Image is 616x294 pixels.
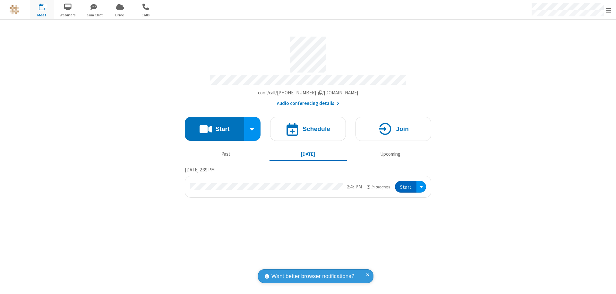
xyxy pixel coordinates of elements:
[277,100,339,107] button: Audio conferencing details
[108,12,132,18] span: Drive
[396,126,409,132] h4: Join
[187,148,265,160] button: Past
[56,12,80,18] span: Webinars
[82,12,106,18] span: Team Chat
[303,126,330,132] h4: Schedule
[185,167,215,173] span: [DATE] 2:39 PM
[258,89,358,97] button: Copy my meeting room linkCopy my meeting room link
[30,12,54,18] span: Meet
[258,90,358,96] span: Copy my meeting room link
[244,117,261,141] div: Start conference options
[43,4,47,8] div: 1
[395,181,416,193] button: Start
[185,166,431,198] section: Today's Meetings
[367,184,390,190] em: in progress
[355,117,431,141] button: Join
[271,272,354,281] span: Want better browser notifications?
[270,117,346,141] button: Schedule
[269,148,347,160] button: [DATE]
[215,126,229,132] h4: Start
[416,181,426,193] div: Open menu
[10,5,19,14] img: QA Selenium DO NOT DELETE OR CHANGE
[347,183,362,191] div: 2:45 PM
[185,32,431,107] section: Account details
[185,117,244,141] button: Start
[134,12,158,18] span: Calls
[352,148,429,160] button: Upcoming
